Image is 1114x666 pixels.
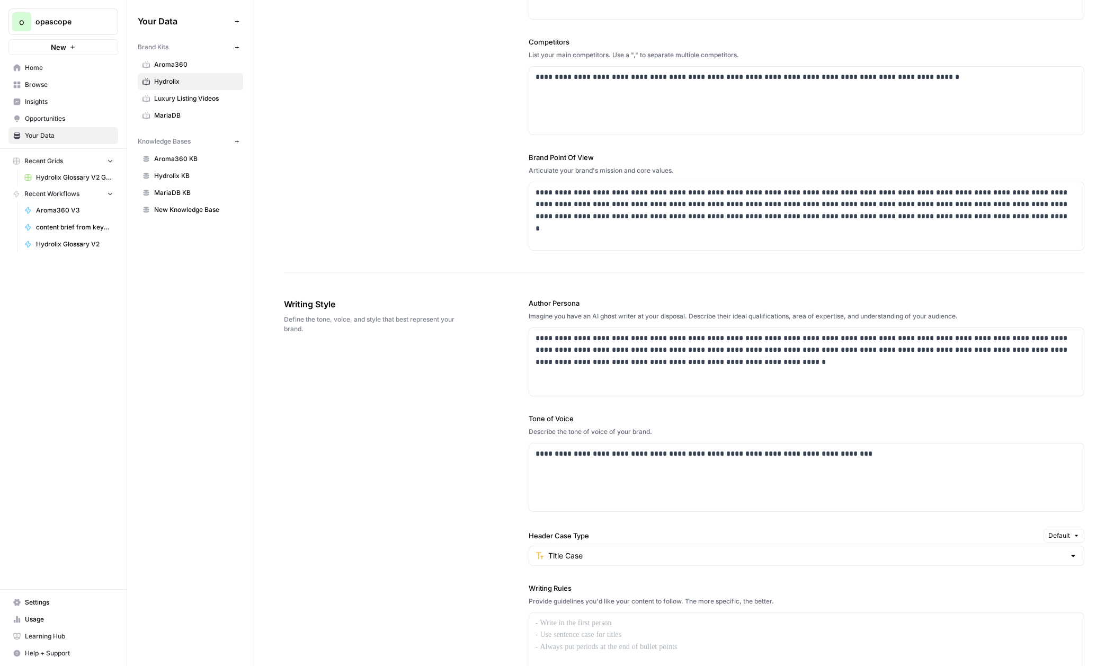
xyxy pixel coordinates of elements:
div: Imagine you have an AI ghost writer at your disposal. Describe their ideal qualifications, area o... [529,312,1084,321]
label: Brand Point Of View [529,152,1084,163]
button: Recent Workflows [8,186,118,202]
span: Default [1048,531,1070,540]
span: Opportunities [25,114,113,123]
a: New Knowledge Base [138,201,243,218]
span: Browse [25,80,113,90]
span: Define the tone, voice, and style that best represent your brand. [284,315,469,334]
a: Hydrolix Glossary V2 [20,236,118,253]
span: Hydrolix Glossary V2 [36,239,113,249]
a: Learning Hub [8,628,118,645]
a: Home [8,59,118,76]
span: Your Data [25,131,113,140]
span: content brief from keyword [36,223,113,232]
label: Writing Rules [529,583,1084,593]
span: Aroma360 KB [154,154,238,164]
a: content brief from keyword [20,219,118,236]
div: List your main competitors. Use a "," to separate multiple competitors. [529,50,1084,60]
span: Recent Grids [24,156,63,166]
button: Default [1044,529,1084,543]
span: opascope [35,16,100,27]
span: New Knowledge Base [154,205,238,215]
label: Header Case Type [529,530,1039,541]
span: MariaDB [154,111,238,120]
span: Writing Style [284,298,469,310]
span: Help + Support [25,649,113,658]
a: Aroma360 V3 [20,202,118,219]
a: Aroma360 [138,56,243,73]
input: Title Case [548,550,1065,561]
span: Hydrolix [154,77,238,86]
a: Your Data [8,127,118,144]
a: Hydrolix [138,73,243,90]
span: Insights [25,97,113,106]
span: Aroma360 [154,60,238,69]
span: Hydrolix KB [154,171,238,181]
button: New [8,39,118,55]
label: Tone of Voice [529,413,1084,424]
a: MariaDB [138,107,243,124]
div: Provide guidelines you'd like your content to follow. The more specific, the better. [529,597,1084,606]
a: MariaDB KB [138,184,243,201]
span: Brand Kits [138,42,168,52]
span: o [19,15,24,28]
div: Articulate your brand's mission and core values. [529,166,1084,175]
span: Your Data [138,15,230,28]
span: MariaDB KB [154,188,238,198]
a: Aroma360 KB [138,150,243,167]
span: Luxury Listing Videos [154,94,238,103]
label: Competitors [529,37,1084,47]
div: Describe the tone of voice of your brand. [529,427,1084,437]
span: Home [25,63,113,73]
a: Hydrolix Glossary V2 Grid [20,169,118,186]
button: Help + Support [8,645,118,662]
a: Settings [8,594,118,611]
label: Author Persona [529,298,1084,308]
button: Recent Grids [8,153,118,169]
a: Insights [8,93,118,110]
span: New [51,42,66,52]
a: Luxury Listing Videos [138,90,243,107]
a: Usage [8,611,118,628]
span: Usage [25,615,113,624]
span: Settings [25,598,113,607]
span: Aroma360 V3 [36,206,113,215]
a: Opportunities [8,110,118,127]
span: Recent Workflows [24,189,79,199]
span: Knowledge Bases [138,137,191,146]
a: Hydrolix KB [138,167,243,184]
span: Learning Hub [25,632,113,641]
span: Hydrolix Glossary V2 Grid [36,173,113,182]
button: Workspace: opascope [8,8,118,35]
a: Browse [8,76,118,93]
